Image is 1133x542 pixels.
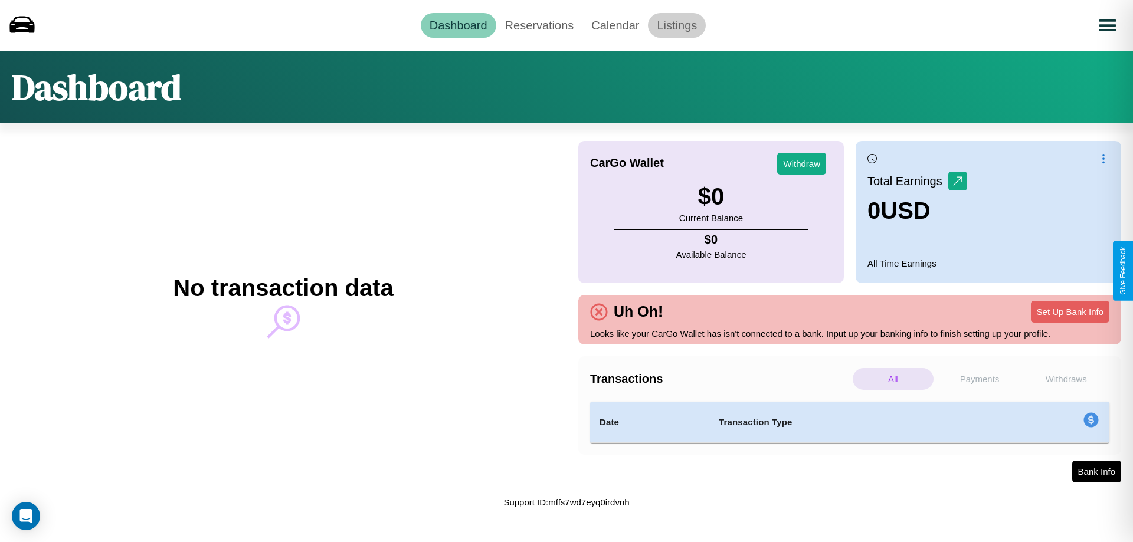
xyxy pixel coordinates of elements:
button: Set Up Bank Info [1031,301,1109,323]
p: Total Earnings [867,170,948,192]
h2: No transaction data [173,275,393,301]
h4: CarGo Wallet [590,156,664,170]
h4: Uh Oh! [608,303,669,320]
p: Support ID: mffs7wd7eyq0irdvnh [503,494,629,510]
a: Reservations [496,13,583,38]
button: Open menu [1091,9,1124,42]
h3: 0 USD [867,198,967,224]
p: Payments [939,368,1020,390]
p: All Time Earnings [867,255,1109,271]
div: Open Intercom Messenger [12,502,40,530]
h4: $ 0 [676,233,746,247]
p: Available Balance [676,247,746,262]
button: Withdraw [777,153,826,175]
a: Calendar [582,13,648,38]
a: Dashboard [421,13,496,38]
button: Bank Info [1072,461,1121,482]
div: Give Feedback [1119,247,1127,295]
a: Listings [648,13,706,38]
h3: $ 0 [679,183,743,210]
h4: Transaction Type [719,415,987,429]
p: Current Balance [679,210,743,226]
p: All [853,368,934,390]
p: Withdraws [1026,368,1106,390]
h4: Date [600,415,700,429]
table: simple table [590,402,1109,443]
p: Looks like your CarGo Wallet has isn't connected to a bank. Input up your banking info to finish ... [590,326,1109,341]
h1: Dashboard [12,63,181,111]
h4: Transactions [590,372,850,386]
